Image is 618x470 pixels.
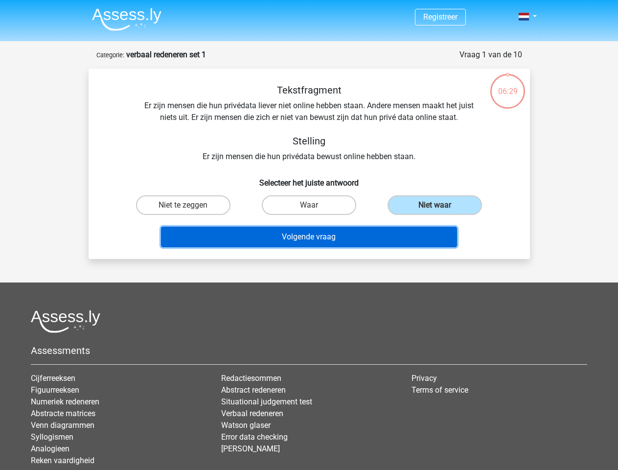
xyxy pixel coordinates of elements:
div: Vraag 1 van de 10 [459,49,522,61]
a: Error data checking [221,432,288,442]
a: Privacy [412,374,437,383]
a: Figuurreeksen [31,385,79,395]
label: Niet te zeggen [136,195,230,215]
small: Categorie: [96,51,124,59]
a: Registreer [423,12,458,22]
label: Niet waar [388,195,482,215]
h5: Tekstfragment [136,84,483,96]
a: Analogieen [31,444,69,453]
a: Verbaal redeneren [221,409,283,418]
a: Abstracte matrices [31,409,95,418]
a: Syllogismen [31,432,73,442]
a: Situational judgement test [221,397,312,406]
h6: Selecteer het juiste antwoord [104,170,514,188]
a: Venn diagrammen [31,421,94,430]
a: Terms of service [412,385,468,395]
img: Assessly [92,8,161,31]
div: Er zijn mensen die hun privédata liever niet online hebben staan. Andere mensen maakt het juist n... [104,84,514,163]
a: Abstract redeneren [221,385,286,395]
button: Volgende vraag [161,227,457,247]
a: Redactiesommen [221,374,281,383]
strong: verbaal redeneren set 1 [126,50,206,59]
a: Reken vaardigheid [31,456,94,465]
label: Waar [262,195,356,215]
a: [PERSON_NAME] [221,444,280,453]
h5: Assessments [31,345,587,356]
img: Assessly logo [31,310,100,333]
h5: Stelling [136,135,483,147]
div: 06:29 [489,73,526,97]
a: Cijferreeksen [31,374,75,383]
a: Watson glaser [221,421,271,430]
a: Numeriek redeneren [31,397,99,406]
